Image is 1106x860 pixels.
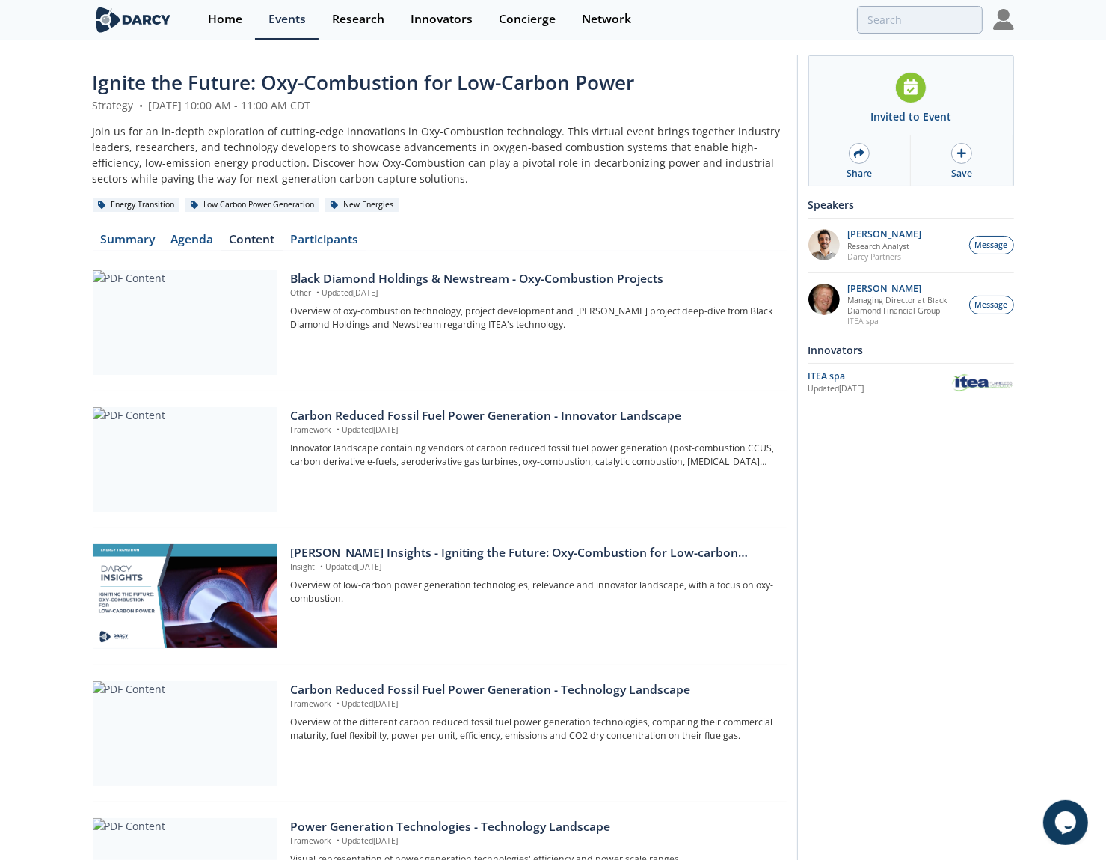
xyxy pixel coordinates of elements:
[208,13,242,25] div: Home
[808,229,840,260] img: e78dc165-e339-43be-b819-6f39ce58aec6
[290,442,775,469] p: Innovator landscape containing vendors of carbon reduced fossil fuel power generation (post-combu...
[808,383,951,395] div: Updated [DATE]
[290,698,775,710] p: Framework Updated [DATE]
[163,234,221,251] a: Agenda
[334,424,342,435] span: •
[317,561,325,572] span: •
[808,369,1014,395] a: ITEA spa Updated[DATE] ITEA spa
[268,13,306,25] div: Events
[334,698,342,709] span: •
[847,251,921,262] p: Darcy Partners
[993,9,1014,30] img: Profile
[808,192,1014,218] div: Speakers
[582,13,631,25] div: Network
[870,109,951,124] div: Invited to Event
[808,284,840,315] img: 5c882eca-8b14-43be-9dc2-518e113e9a37
[499,13,556,25] div: Concierge
[93,270,787,375] a: PDF Content Black Diamond Holdings & Newstream - Oxy-Combustion Projects Other •Updated[DATE] Ove...
[951,372,1014,394] img: ITEA spa
[93,97,787,113] div: Strategy [DATE] 10:00 AM - 11:00 AM CDT
[847,316,961,326] p: ITEA spa
[847,241,921,251] p: Research Analyst
[313,287,322,298] span: •
[290,407,775,425] div: Carbon Reduced Fossil Fuel Power Generation - Innovator Landscape
[857,6,983,34] input: Advanced Search
[969,296,1014,314] button: Message
[290,818,775,836] div: Power Generation Technologies - Technology Landscape
[969,236,1014,254] button: Message
[411,13,473,25] div: Innovators
[290,305,775,332] p: Overview of oxy-combustion technology, project development and [PERSON_NAME] project deep-dive fr...
[93,544,787,649] a: Darcy Insights - Igniting the Future: Oxy-Combustion for Low-carbon power preview [PERSON_NAME] I...
[290,716,775,743] p: Overview of the different carbon reduced fossil fuel power generation technologies, comparing the...
[290,424,775,436] p: Framework Updated [DATE]
[93,234,163,251] a: Summary
[847,167,872,180] div: Share
[221,234,283,251] a: Content
[1043,800,1091,845] iframe: chat widget
[93,681,787,786] a: PDF Content Carbon Reduced Fossil Fuel Power Generation - Technology Landscape Framework •Updated...
[290,287,775,299] p: Other Updated [DATE]
[334,835,342,846] span: •
[975,299,1008,311] span: Message
[290,681,775,699] div: Carbon Reduced Fossil Fuel Power Generation - Technology Landscape
[93,123,787,186] div: Join us for an in-depth exploration of cutting-edge innovations in Oxy-Combustion technology. Thi...
[290,835,775,847] p: Framework Updated [DATE]
[325,198,399,212] div: New Energies
[185,198,320,212] div: Low Carbon Power Generation
[975,240,1008,251] span: Message
[808,370,951,383] div: ITEA spa
[951,167,972,180] div: Save
[847,229,921,240] p: [PERSON_NAME]
[137,98,146,112] span: •
[847,295,961,316] p: Managing Director at Black Diamond Financial Group
[847,284,961,294] p: [PERSON_NAME]
[93,69,635,96] span: Ignite the Future: Oxy-Combustion for Low-Carbon Power
[93,407,787,512] a: PDF Content Carbon Reduced Fossil Fuel Power Generation - Innovator Landscape Framework •Updated[...
[283,234,366,251] a: Participants
[808,337,1014,363] div: Innovators
[290,579,775,606] p: Overview of low-carbon power generation technologies, relevance and innovator landscape, with a f...
[332,13,384,25] div: Research
[93,198,180,212] div: Energy Transition
[93,7,174,33] img: logo-wide.svg
[290,561,775,573] p: Insight Updated [DATE]
[290,270,775,288] div: Black Diamond Holdings & Newstream - Oxy-Combustion Projects
[290,544,775,562] div: [PERSON_NAME] Insights - Igniting the Future: Oxy-Combustion for Low-carbon power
